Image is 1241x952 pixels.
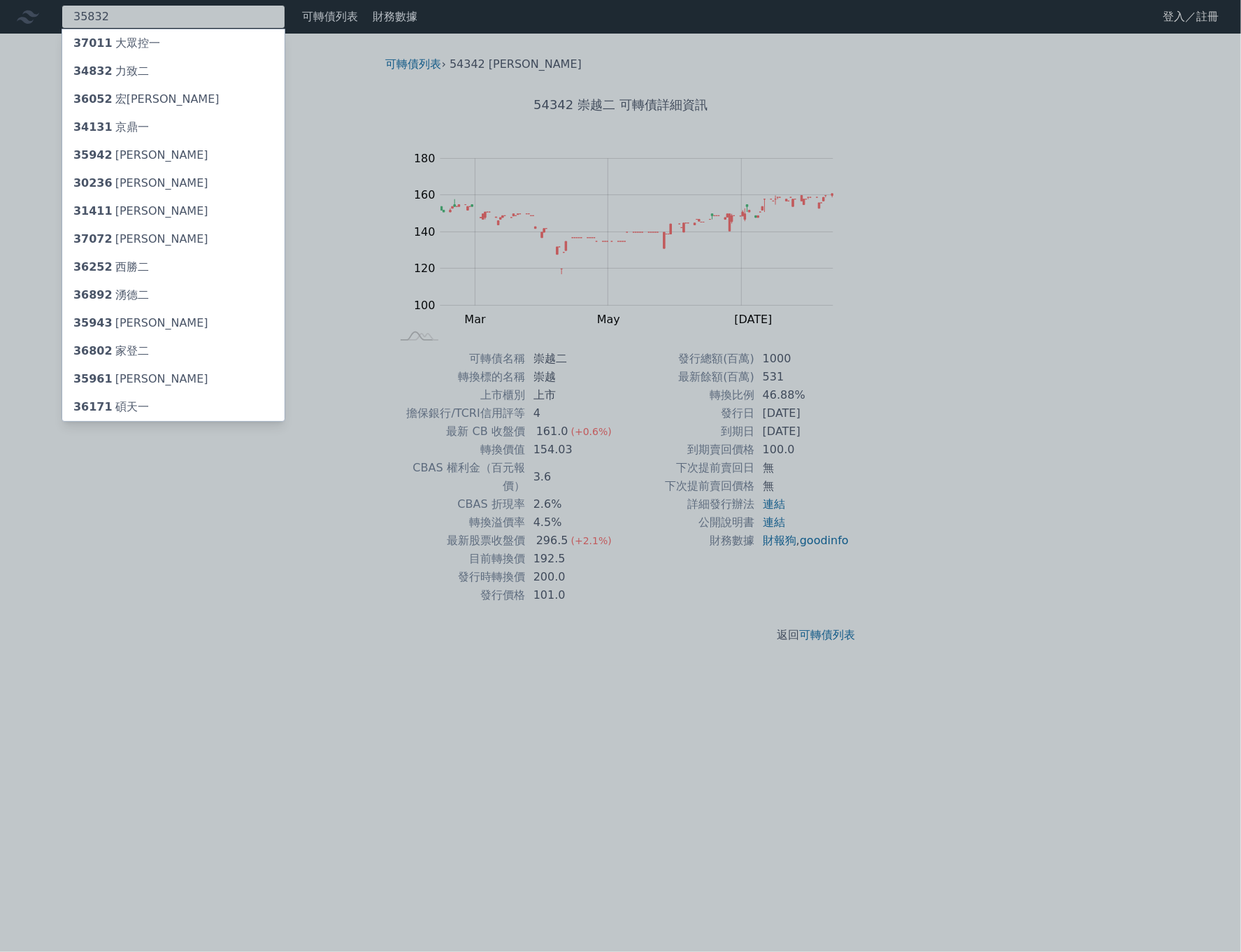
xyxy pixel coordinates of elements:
a: 31411[PERSON_NAME] [62,197,285,225]
div: 湧德二 [73,287,149,304]
a: 37072[PERSON_NAME] [62,225,285,253]
div: 大眾控一 [73,35,160,52]
span: 37011 [73,36,113,50]
a: 36802家登二 [62,337,285,365]
a: 35942[PERSON_NAME] [62,141,285,169]
span: 35961 [73,372,113,385]
a: 35943[PERSON_NAME] [62,309,285,337]
a: 37011大眾控一 [62,29,285,57]
a: 36892湧德二 [62,281,285,309]
span: 34131 [73,120,113,134]
span: 36171 [73,400,113,413]
div: 家登二 [73,343,149,360]
span: 30236 [73,176,113,190]
span: 35942 [73,148,113,162]
div: 碩天一 [73,399,149,415]
div: [PERSON_NAME] [73,371,208,388]
a: 36052宏[PERSON_NAME] [62,85,285,113]
a: 36252西勝二 [62,253,285,281]
div: [PERSON_NAME] [73,231,208,248]
span: 31411 [73,204,113,218]
span: 36052 [73,92,113,106]
div: [PERSON_NAME] [73,315,208,332]
div: [PERSON_NAME] [73,147,208,164]
a: 34131京鼎一 [62,113,285,141]
a: 36171碩天一 [62,393,285,421]
span: 35943 [73,316,113,329]
span: 37072 [73,232,113,246]
span: 36252 [73,260,113,273]
a: 35961[PERSON_NAME] [62,365,285,393]
div: [PERSON_NAME] [73,203,208,220]
div: 西勝二 [73,259,149,276]
a: 34832力致二 [62,57,285,85]
div: [PERSON_NAME] [73,175,208,192]
span: 34832 [73,64,113,78]
span: 36892 [73,288,113,301]
div: 京鼎一 [73,119,149,136]
span: 36802 [73,344,113,357]
div: 力致二 [73,63,149,80]
div: 宏[PERSON_NAME] [73,91,220,108]
a: 30236[PERSON_NAME] [62,169,285,197]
